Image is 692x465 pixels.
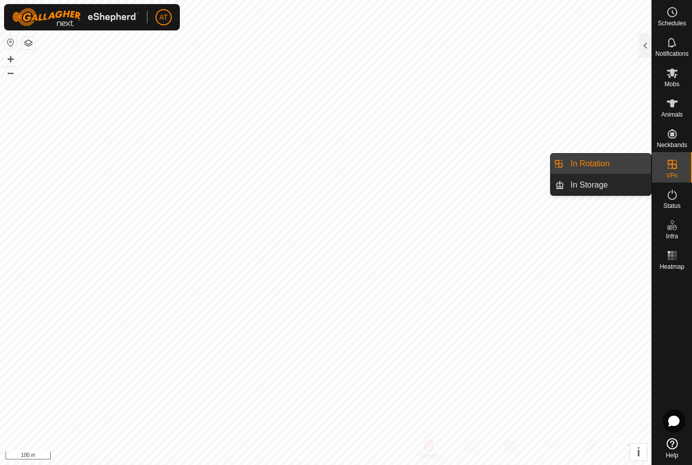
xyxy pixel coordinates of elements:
[637,445,640,459] span: i
[564,175,651,195] a: In Storage
[652,434,692,462] a: Help
[570,179,608,191] span: In Storage
[663,203,680,209] span: Status
[5,53,17,65] button: +
[5,37,17,49] button: Reset Map
[160,12,168,23] span: AT
[666,233,678,239] span: Infra
[630,444,647,460] button: i
[551,175,651,195] li: In Storage
[657,142,687,148] span: Neckbands
[570,158,609,170] span: In Rotation
[22,37,34,49] button: Map Layers
[666,172,677,178] span: VPs
[660,264,684,270] span: Heatmap
[665,81,679,87] span: Mobs
[336,452,366,461] a: Contact Us
[5,66,17,79] button: –
[12,8,139,26] img: Gallagher Logo
[661,112,683,118] span: Animals
[656,51,688,57] span: Notifications
[551,154,651,174] li: In Rotation
[666,452,678,458] span: Help
[658,20,686,26] span: Schedules
[564,154,651,174] a: In Rotation
[286,452,324,461] a: Privacy Policy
